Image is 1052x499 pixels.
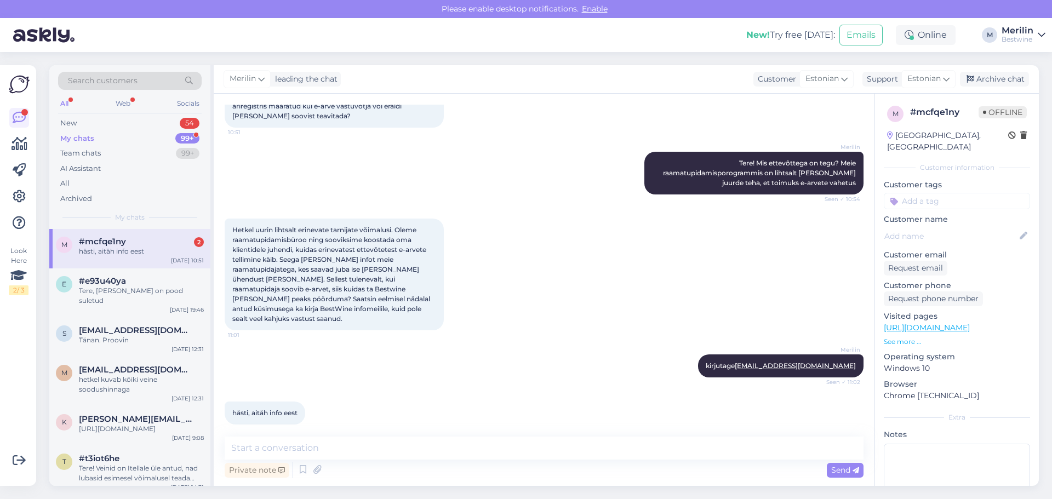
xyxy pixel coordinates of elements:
p: Customer tags [884,179,1030,191]
span: k [62,418,67,426]
div: 54 [180,118,199,129]
span: karen.einre@gmail.com [79,414,193,424]
button: Emails [839,25,883,45]
div: Online [896,25,956,45]
div: AI Assistant [60,163,101,174]
div: Support [862,73,898,85]
div: Socials [175,96,202,111]
div: Try free [DATE]: [746,28,835,42]
div: Tänan. Proovin [79,335,204,345]
span: Seen ✓ 11:02 [819,378,860,386]
p: Notes [884,429,1030,440]
p: Browser [884,378,1030,390]
p: Windows 10 [884,363,1030,374]
div: New [60,118,77,129]
input: Add a tag [884,193,1030,209]
b: New! [746,30,770,40]
div: Team chats [60,148,101,159]
a: MerilinBestwine [1002,26,1045,44]
p: Customer email [884,249,1030,261]
span: hästi, aitäh info eest [232,409,298,417]
div: [DATE] 14:31 [171,483,204,491]
div: Tere, [PERSON_NAME] on pood suletud [79,286,204,306]
div: Web [113,96,133,111]
div: Archived [60,193,92,204]
div: 99+ [175,133,199,144]
div: hetkel kuvab kõiki veine soodushinnaga [79,375,204,394]
span: kirjutage [706,362,856,370]
span: #e93u40ya [79,276,126,286]
span: #t3iot6he [79,454,119,463]
span: m [61,240,67,249]
span: My chats [115,213,145,222]
div: 2 / 3 [9,285,28,295]
div: [URL][DOMAIN_NAME] [79,424,204,434]
p: Customer name [884,214,1030,225]
span: t [62,457,66,466]
div: Look Here [9,246,28,295]
div: Customer [753,73,796,85]
div: [DATE] 19:46 [170,306,204,314]
span: Estonian [805,73,839,85]
div: [DATE] 9:08 [172,434,204,442]
a: [URL][DOMAIN_NAME] [884,323,970,332]
div: All [58,96,71,111]
input: Add name [884,230,1017,242]
div: [DATE] 10:51 [171,256,204,265]
div: Tere! Veinid on Itellale üle antud, nad lubasid esimesel võimalusel teada anda, miks saadetis nii... [79,463,204,483]
p: Operating system [884,351,1030,363]
a: [EMAIL_ADDRESS][DOMAIN_NAME] [735,362,856,370]
span: 10:51 [228,128,269,136]
span: m [893,110,899,118]
div: My chats [60,133,94,144]
span: m [61,369,67,377]
div: Request email [884,261,947,276]
div: 99+ [176,148,199,159]
div: hästi, aitäh info eest [79,246,204,256]
span: 11:01 [228,331,269,339]
p: See more ... [884,337,1030,347]
span: Send [831,465,859,475]
span: Merilin [819,346,860,354]
p: Customer phone [884,280,1030,291]
div: 2 [194,237,204,247]
span: Enable [579,4,611,14]
span: Tere! Mis ettevõttega on tegu? Meie raamatupidamisporogrammis on lihtsalt [PERSON_NAME] juurde te... [663,159,857,187]
div: Private note [225,463,289,478]
img: Askly Logo [9,74,30,95]
div: [DATE] 12:31 [171,345,204,353]
div: Customer information [884,163,1030,173]
p: Visited pages [884,311,1030,322]
span: meerimall@gmail.com [79,365,193,375]
span: Seen ✓ 10:54 [819,195,860,203]
div: All [60,178,70,189]
div: Bestwine [1002,35,1033,44]
span: Merilin [819,143,860,151]
span: Estonian [907,73,941,85]
div: [DATE] 12:31 [171,394,204,403]
span: e [62,280,66,288]
span: 11:15 [228,425,269,433]
span: Search customers [68,75,138,87]
div: M [982,27,997,43]
span: s [62,329,66,337]
div: # mcfqe1ny [910,106,979,119]
span: Merilin [230,73,256,85]
div: leading the chat [271,73,338,85]
div: Request phone number [884,291,983,306]
div: [GEOGRAPHIC_DATA], [GEOGRAPHIC_DATA] [887,130,1008,153]
div: Archive chat [960,72,1029,87]
span: Offline [979,106,1027,118]
div: Extra [884,412,1030,422]
span: #mcfqe1ny [79,237,126,246]
span: Hetkel uurin lihtsalt erinevate tarnijate võimalusi. Oleme raamatupidamisbüroo ning sooviksime ko... [232,226,432,323]
p: Chrome [TECHNICAL_ID] [884,390,1030,402]
div: Merilin [1002,26,1033,35]
span: sirje.sild@gmail.com [79,325,193,335]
